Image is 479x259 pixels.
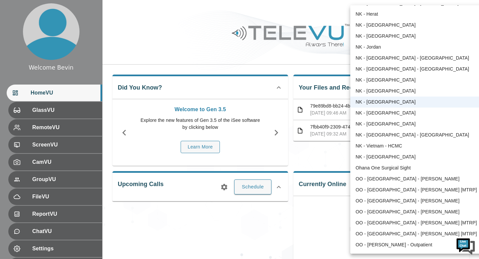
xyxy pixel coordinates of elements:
[35,35,112,44] div: Chat with us now
[109,3,125,19] div: Minimize live chat window
[11,31,28,48] img: d_736959983_company_1615157101543_736959983
[39,84,92,151] span: We're online!
[3,182,127,205] textarea: Type your message and hit 'Enter'
[456,236,476,256] img: Chat Widget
